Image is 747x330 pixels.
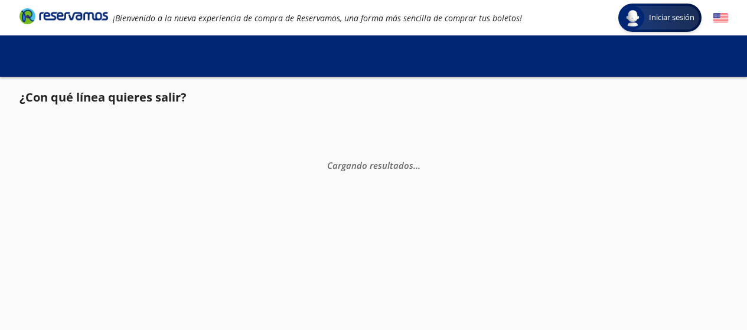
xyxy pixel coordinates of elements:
[19,7,108,25] i: Brand Logo
[113,12,522,24] em: ¡Bienvenido a la nueva experiencia de compra de Reservamos, una forma más sencilla de comprar tus...
[19,89,187,106] p: ¿Con qué línea quieres salir?
[327,159,420,171] em: Cargando resultados
[413,159,416,171] span: .
[713,11,728,25] button: English
[416,159,418,171] span: .
[19,7,108,28] a: Brand Logo
[644,12,699,24] span: Iniciar sesión
[418,159,420,171] span: .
